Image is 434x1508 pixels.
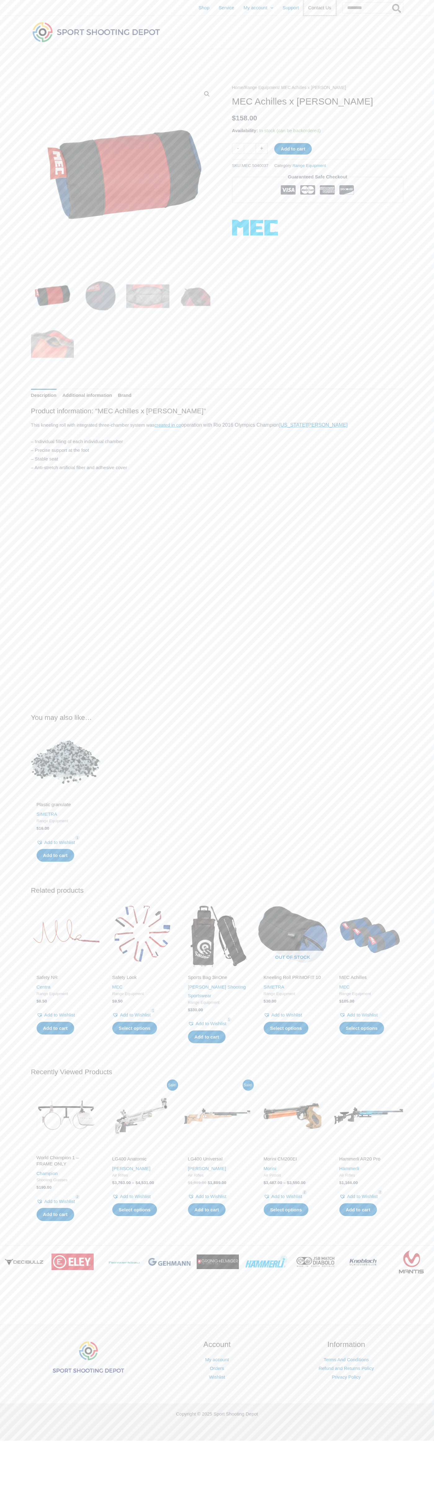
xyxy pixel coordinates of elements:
[339,1166,359,1171] a: Hämmerli
[174,275,217,318] img: MEC Achilles x Thrasher - Image 4
[188,1008,203,1012] bdi: 330.00
[31,275,74,318] img: MEC Achilles x Thrasher
[37,801,95,810] a: Plastic granulate
[37,1197,75,1206] a: Add to Wishlist
[62,389,112,402] a: Additional information
[274,143,312,155] button: Add to cart
[182,1081,252,1151] img: LG400 Universal
[244,85,279,90] a: Range Equipment
[334,900,403,969] img: MEC Achilles
[188,1156,246,1162] h2: LG400 Universal
[154,422,181,428] a: created in co
[112,1166,150,1171] a: [PERSON_NAME]
[232,84,403,92] nav: Breadcrumb
[31,406,403,415] h2: Product information: “MEC Achilles x [PERSON_NAME]”
[44,840,75,845] span: Add to Wishlist
[31,20,161,43] img: Sport Shooting Depot
[188,1203,226,1216] a: Add to cart: “LG400 Universal”
[160,1339,274,1350] h2: Account
[136,1180,138,1185] span: $
[256,143,268,154] a: +
[259,128,320,133] span: In stock (can be backordered)
[31,900,101,969] img: Safety NR
[188,1180,207,1185] bdi: 1,989.00
[264,1203,309,1216] a: Select options for “Morini CM200EI”
[391,2,403,13] button: Search
[136,1180,154,1185] bdi: 4,531.00
[289,1355,403,1381] nav: Information
[264,1173,322,1178] span: Air Pistols
[31,1067,403,1076] h2: Recently Viewed Products
[188,1030,226,1043] a: Add to cart: “Sports Bag 3inOne”
[37,1178,95,1183] span: Shooting Glasses
[264,1180,282,1185] bdi: 3,487.00
[339,999,355,1003] bdi: 105.00
[264,1166,276,1171] a: Morini
[37,1208,74,1221] a: Add to cart: “World Champion 1 - FRAME ONLY”
[264,974,322,983] a: Kneeling Roll PRIMOFIT 10
[112,984,123,990] a: MEC
[112,1203,157,1216] a: Select options for “LG400 Anatomic”
[242,163,268,168] span: MEC.5040037
[274,162,326,169] span: Category:
[263,951,323,965] span: Out of stock
[334,1081,403,1151] img: Hämmerli AR20 Pro
[287,1180,306,1185] bdi: 3,550.00
[112,999,123,1003] bdi: 9.50
[339,974,398,983] a: MEC Achilles
[285,173,350,181] legend: Guaranteed Safe Checkout
[75,836,80,840] span: 1
[188,984,246,998] a: [PERSON_NAME] Shooting Sportswear
[112,1022,157,1035] a: Select options for “Safety Look”
[181,422,348,428] span: operation with Rio 2016 Olympics Champion
[37,819,95,824] span: Range Equipment
[126,275,169,318] img: MEC Achilles x Thrasher - Image 3
[258,1081,328,1151] img: CM200EI
[264,999,276,1003] bdi: 30.00
[31,1339,145,1389] aside: Footer Widget 1
[78,275,122,318] img: MEC Achilles x Thrasher - Image 2
[44,1012,75,1017] span: Add to Wishlist
[44,1199,75,1204] span: Add to Wishlist
[37,1155,95,1167] h2: World Champion 1 – FRAME ONLY
[188,1000,246,1005] span: Range Equipment
[112,1011,151,1019] a: Add to Wishlist
[339,1022,384,1035] a: Select options for “MEC Achilles”
[279,422,348,428] a: [US_STATE][PERSON_NAME]
[287,1180,289,1185] span: $
[232,96,403,107] h1: MEC Achilles x [PERSON_NAME]
[112,991,171,997] span: Range Equipment
[37,826,49,831] bdi: 16.00
[182,900,252,969] img: Sports Bag 3inOne
[160,1355,274,1381] nav: Account
[107,1081,176,1151] img: LG400 Anatomic
[210,1366,224,1371] a: Orders
[232,162,269,169] span: SKU:
[31,1081,101,1151] img: WORLD CHAMPION 1
[289,1339,403,1381] aside: Footer Widget 3
[188,1180,190,1185] span: $
[264,1192,302,1201] a: Add to Wishlist
[324,1357,369,1362] a: Terms And Conditions
[31,420,403,430] p: This kneeling roll with integrated three-chamber system was
[37,984,51,990] a: Centra
[264,1156,322,1164] a: Morini CM200EI
[339,1156,398,1162] h2: Hammerli AR20 Pro
[264,974,322,981] h2: Kneeling Roll PRIMOFIT 10
[347,1194,378,1199] span: Add to Wishlist
[37,1185,39,1190] span: $
[232,114,236,122] span: $
[37,826,39,831] span: $
[37,801,95,808] h2: Plastic granulate
[112,1156,171,1162] h2: LG400 Anatomic
[31,1410,403,1418] p: Copyright © 2025 Sport Shooting Depot
[31,322,74,366] img: MEC Achilles x Thrasher - Image 5
[31,389,57,402] a: Description
[339,999,342,1003] span: $
[339,1192,378,1201] a: Add to Wishlist
[167,1079,178,1091] span: Sale!
[188,1192,226,1201] a: Add to Wishlist
[37,999,47,1003] bdi: 8.50
[75,1195,80,1199] span: 2
[112,1180,115,1185] span: $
